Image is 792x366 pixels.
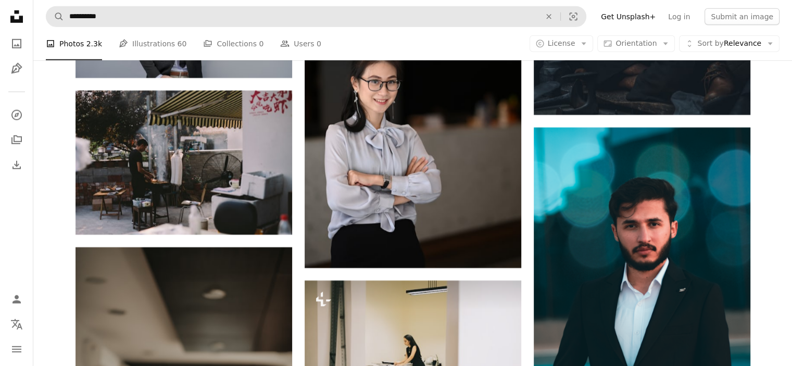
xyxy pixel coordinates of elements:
a: Photos [6,33,27,54]
a: Collections [6,130,27,150]
button: Clear [537,7,560,27]
a: Get Unsplash+ [595,8,662,25]
a: Illustrations 60 [119,27,186,60]
a: a man in a suit standing in front of a building [534,285,750,294]
a: Explore [6,105,27,125]
span: Sort by [697,39,723,47]
a: Collections 0 [203,27,263,60]
span: License [548,39,575,47]
a: Users 0 [280,27,321,60]
a: man standing while grilling near outdoor during daytime [76,158,292,167]
span: 60 [178,38,187,49]
button: Search Unsplash [46,7,64,27]
button: Orientation [597,35,675,52]
button: Language [6,314,27,335]
a: Illustrations [6,58,27,79]
form: Find visuals sitewide [46,6,586,27]
a: Log in [662,8,696,25]
span: Orientation [615,39,657,47]
a: Home — Unsplash [6,6,27,29]
a: Log in / Sign up [6,289,27,310]
span: 0 [317,38,321,49]
span: 0 [259,38,263,49]
button: Menu [6,339,27,360]
button: License [530,35,594,52]
button: Sort byRelevance [679,35,780,52]
button: Submit an image [705,8,780,25]
a: Woman working at a white table with papers. [305,348,521,357]
button: Visual search [561,7,586,27]
span: Relevance [697,39,761,49]
a: Download History [6,155,27,175]
img: man standing while grilling near outdoor during daytime [76,91,292,235]
a: Portrait of confidence businesswoman standing with arms crossed in office building. [305,100,521,110]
